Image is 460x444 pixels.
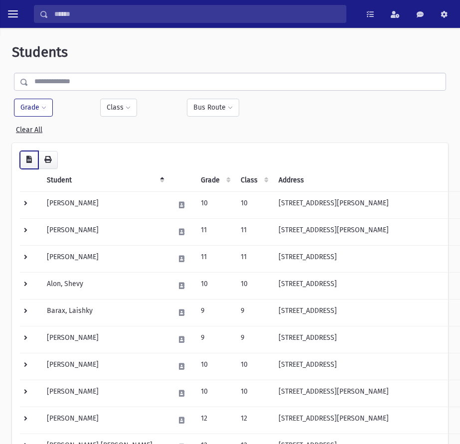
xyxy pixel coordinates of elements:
td: [PERSON_NAME] [41,353,168,380]
td: 10 [235,380,273,407]
td: [PERSON_NAME] [41,407,168,434]
td: 10 [235,353,273,380]
td: 11 [235,218,273,245]
td: 10 [235,272,273,299]
td: 11 [235,245,273,272]
button: Bus Route [187,99,239,117]
td: 9 [195,299,235,326]
td: [PERSON_NAME] [41,218,168,245]
th: Student: activate to sort column descending [41,169,168,192]
td: 12 [235,407,273,434]
td: [PERSON_NAME] [41,380,168,407]
td: Barax, Laishky [41,299,168,326]
td: 9 [235,326,273,353]
td: 10 [195,353,235,380]
td: [PERSON_NAME] [41,326,168,353]
button: Print [38,151,58,169]
input: Search [48,5,346,23]
button: toggle menu [4,5,22,23]
span: Students [12,44,68,60]
button: Grade [14,99,53,117]
td: 10 [235,191,273,218]
td: 9 [195,326,235,353]
td: 12 [195,407,235,434]
td: 10 [195,272,235,299]
td: 11 [195,218,235,245]
td: Alon, Shevy [41,272,168,299]
td: [PERSON_NAME] [41,191,168,218]
button: CSV [20,151,38,169]
a: Clear All [16,122,42,134]
td: 9 [235,299,273,326]
th: Grade: activate to sort column ascending [195,169,235,192]
td: 10 [195,380,235,407]
td: 10 [195,191,235,218]
td: [PERSON_NAME] [41,245,168,272]
button: Class [100,99,137,117]
th: Class: activate to sort column ascending [235,169,273,192]
td: 11 [195,245,235,272]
